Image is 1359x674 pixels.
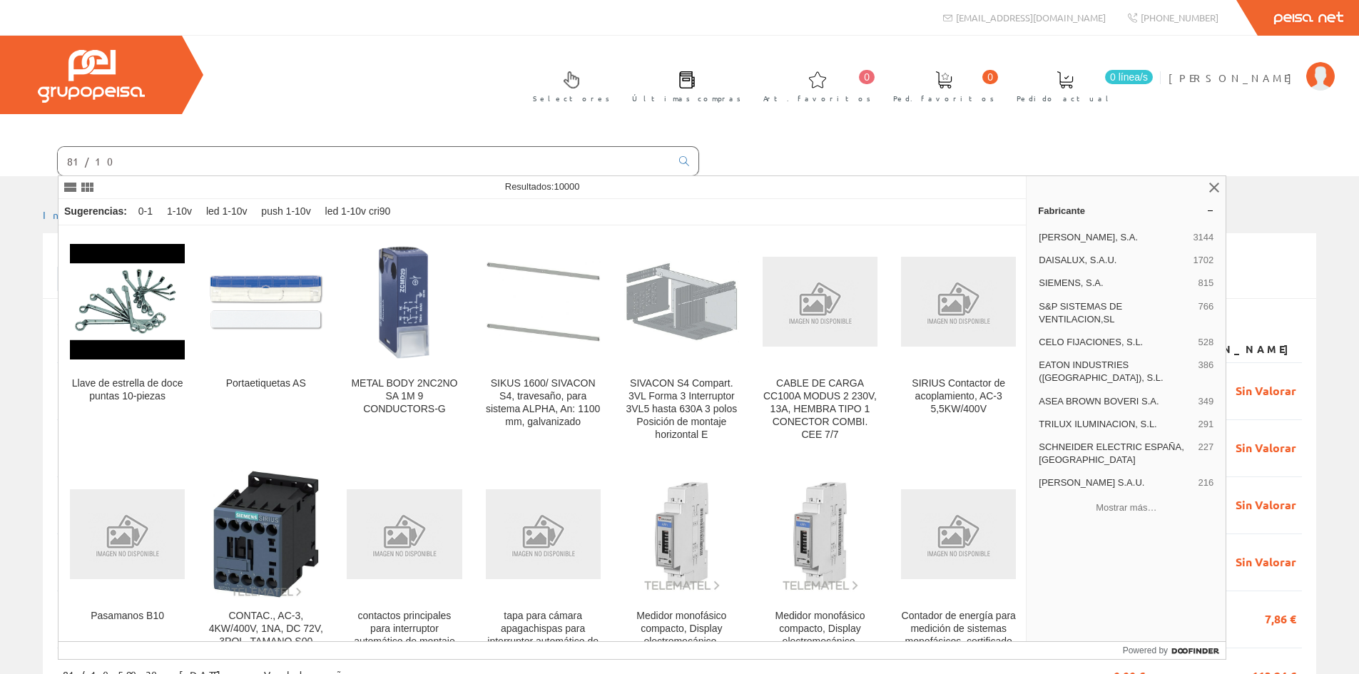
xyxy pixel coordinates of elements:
[213,470,320,598] img: CONTAC., AC-3, 4KW/400V, 1NA, DC 72V, 3POL, TAMANO S00 BORNES DE TORNILLO
[161,199,198,225] div: 1-10v
[1039,441,1192,466] span: SCHNEIDER ELECTRIC ESPAÑA, [GEOGRAPHIC_DATA]
[1169,71,1299,85] span: [PERSON_NAME]
[486,610,601,674] div: tapa para cámara apagachispas para interruptor automático de sistema extraíble o bastidor guía, tama
[208,377,323,390] div: Portaetiquetas AS
[1039,359,1192,384] span: EATON INDUSTRIES ([GEOGRAPHIC_DATA]), S.L.
[38,50,145,103] img: Grupo Peisa
[70,244,185,359] img: Llave de estrella de doce puntas 10-piezas
[57,267,828,291] input: Introduzca parte o toda la referencia1, referencia2, número, fecha(dd/mm/yy) o rango de fechas(dd...
[618,59,748,111] a: Últimas compras
[70,377,185,403] div: Llave de estrella de doce puntas 10-piezas
[1198,277,1214,290] span: 815
[1039,277,1192,290] span: SIEMENS, S.A.
[1039,418,1192,431] span: TRILUX ILUMINACION, S.L.
[1198,476,1214,489] span: 216
[486,489,601,579] img: tapa para cámara apagachispas para interruptor automático de sistema extraíble o bastidor guía, tama
[197,226,335,458] a: Portaetiquetas AS Portaetiquetas AS
[335,226,473,458] a: METAL BODY 2NC2NO SA 1M 9 CONDUCTORS-G METAL BODY 2NC2NO SA 1M 9 CONDUCTORS-G
[57,337,173,362] th: Número
[57,312,182,333] label: Mostrar
[763,610,877,674] div: Medidor monofásico compacto, Display electromecánico, Conexión directa hasta 45A
[320,199,397,225] div: led 1-10v cri90
[982,70,998,84] span: 0
[58,226,196,458] a: Llave de estrella de doce puntas 10-piezas Llave de estrella de doce puntas 10-piezas
[133,199,158,225] div: 0-1
[624,477,739,592] img: Medidor monofásico compacto, Display electromecánico, Certificado MID, Conexión directa hasta 45A
[255,199,316,225] div: push 1-10v
[1123,642,1226,659] a: Powered by
[1141,11,1218,24] span: [PHONE_NUMBER]
[1017,91,1114,106] span: Pedido actual
[1236,548,1296,573] span: Sin Valorar
[763,257,877,347] img: CABLE DE CARGA CC100A MODUS 2 230V, 13A, HEMBRA TIPO 1 CONECTOR COMBI. CEE 7/7
[763,377,877,441] div: CABLE DE CARGA CC100A MODUS 2 230V, 13A, HEMBRA TIPO 1 CONECTOR COMBI. CEE 7/7
[70,610,185,623] div: Pasamanos B10
[1193,231,1213,244] span: 3144
[901,377,1016,416] div: SIRIUS Contactor de acoplamiento, AC-3 5,5KW/400V
[533,91,610,106] span: Selectores
[1265,606,1296,630] span: 7,86 €
[1123,644,1168,657] span: Powered by
[1198,395,1214,408] span: 349
[486,377,601,429] div: SIKUS 1600/ SIVACON S4, travesaño, para sistema ALPHA, An: 1100 mm, galvanizado
[347,377,462,416] div: METAL BODY 2NC2NO SA 1M 9 CONDUCTORS-G
[1198,359,1214,384] span: 386
[901,610,1016,661] div: Contador de energía para medición de sistemas monofásicos, certificado MID, Montaje carril DIN
[347,610,462,674] div: contactos principales para interruptor automático de montaje fijo y sistema extraíble, tamaño 3, de
[58,202,130,222] div: Sugerencias:
[1105,70,1153,84] span: 0 línea/s
[624,377,739,441] div: SIVACON S4 Compart. 3VL Forma 3 Interruptor 3VL5 hasta 630A 3 polos Posición de montaje horizontal E
[200,199,253,225] div: led 1-10v
[58,147,671,175] input: Buscar ...
[1039,254,1187,267] span: DAISALUX, S.A.U.
[57,312,1302,337] div: de 204
[1198,418,1214,431] span: 291
[1039,336,1192,349] span: CELO FIJACIONES, S.L.
[751,226,889,458] a: CABLE DE CARGA CC100A MODUS 2 230V, 13A, HEMBRA TIPO 1 CONECTOR COMBI. CEE 7/7 CABLE DE CARGA CC1...
[1193,254,1213,267] span: 1702
[1198,441,1214,466] span: 227
[890,226,1027,458] a: SIRIUS Contactor de acoplamiento, AC-3 5,5KW/400V SIRIUS Contactor de acoplamiento, AC-3 5,5KW/400V
[956,11,1106,24] span: [EMAIL_ADDRESS][DOMAIN_NAME]
[57,249,260,266] span: Listado mis albaranes
[632,91,741,106] span: Últimas compras
[1039,476,1192,489] span: [PERSON_NAME] S.A.U.
[624,261,739,342] img: SIVACON S4 Compart. 3VL Forma 3 Interruptor 3VL5 hasta 630A 3 polos Posición de montaje horizontal E
[1039,231,1187,244] span: [PERSON_NAME], S.A.
[1198,336,1214,349] span: 528
[1032,496,1220,519] button: Mostrar más…
[763,477,877,592] img: Medidor monofásico compacto, Display electromecánico, Conexión directa hasta 45A
[1039,395,1192,408] span: ASEA BROWN BOVERI S.A.
[1236,377,1296,402] span: Sin Valorar
[1198,300,1214,326] span: 766
[1169,59,1335,73] a: [PERSON_NAME]
[505,181,580,192] span: Resultados:
[613,226,750,458] a: SIVACON S4 Compart. 3VL Forma 3 Interruptor 3VL5 hasta 630A 3 polos Posición de montaje horizonta...
[1039,300,1192,326] span: S&P SISTEMAS DE VENTILACION,SL
[763,91,871,106] span: Art. favoritos
[1236,434,1296,459] span: Sin Valorar
[486,261,601,343] img: SIKUS 1600/ SIVACON S4, travesaño, para sistema ALPHA, An: 1100 mm, galvanizado
[901,489,1016,579] img: Contador de energía para medición de sistemas monofásicos, certificado MID, Montaje carril DIN
[474,226,612,458] a: SIKUS 1600/ SIVACON S4, travesaño, para sistema ALPHA, An: 1100 mm, galvanizado SIKUS 1600/ SIVAC...
[1027,199,1226,222] a: Fabricante
[347,489,462,579] img: contactos principales para interruptor automático de montaje fijo y sistema extraíble, tamaño 3, de
[901,257,1016,347] img: SIRIUS Contactor de acoplamiento, AC-3 5,5KW/400V
[893,91,994,106] span: Ped. favoritos
[43,208,103,221] a: Inicio
[70,489,185,579] img: Pasamanos B10
[554,181,579,192] span: 10000
[208,244,323,359] img: Portaetiquetas AS
[859,70,875,84] span: 0
[1236,491,1296,516] span: Sin Valorar
[347,244,462,359] img: METAL BODY 2NC2NO SA 1M 9 CONDUCTORS-G
[519,59,617,111] a: Selectores
[208,610,323,661] div: CONTAC., AC-3, 4KW/400V, 1NA, DC 72V, 3POL, TAMANO S00 BORNES DE TORNILLO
